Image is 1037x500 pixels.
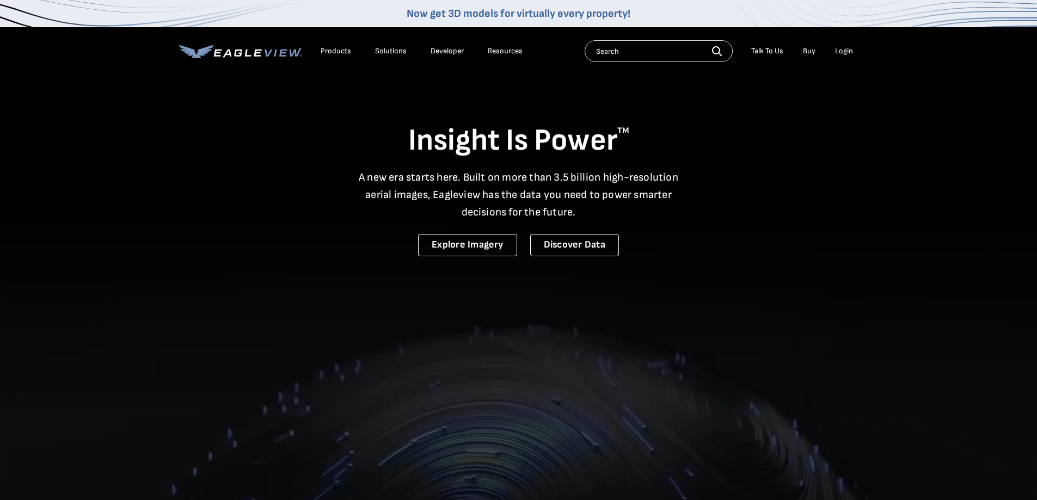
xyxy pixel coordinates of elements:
a: Developer [431,46,464,56]
a: Discover Data [530,234,619,256]
div: Solutions [375,46,407,56]
a: Now get 3D models for virtually every property! [407,7,630,20]
a: Buy [803,46,815,56]
div: Talk To Us [751,46,783,56]
div: Products [321,46,351,56]
h1: Insight Is Power [179,122,858,160]
a: Explore Imagery [418,234,517,256]
sup: TM [617,126,629,136]
p: A new era starts here. Built on more than 3.5 billion high-resolution aerial images, Eagleview ha... [352,169,685,221]
input: Search [585,40,733,62]
div: Resources [488,46,523,56]
div: Login [835,46,853,56]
